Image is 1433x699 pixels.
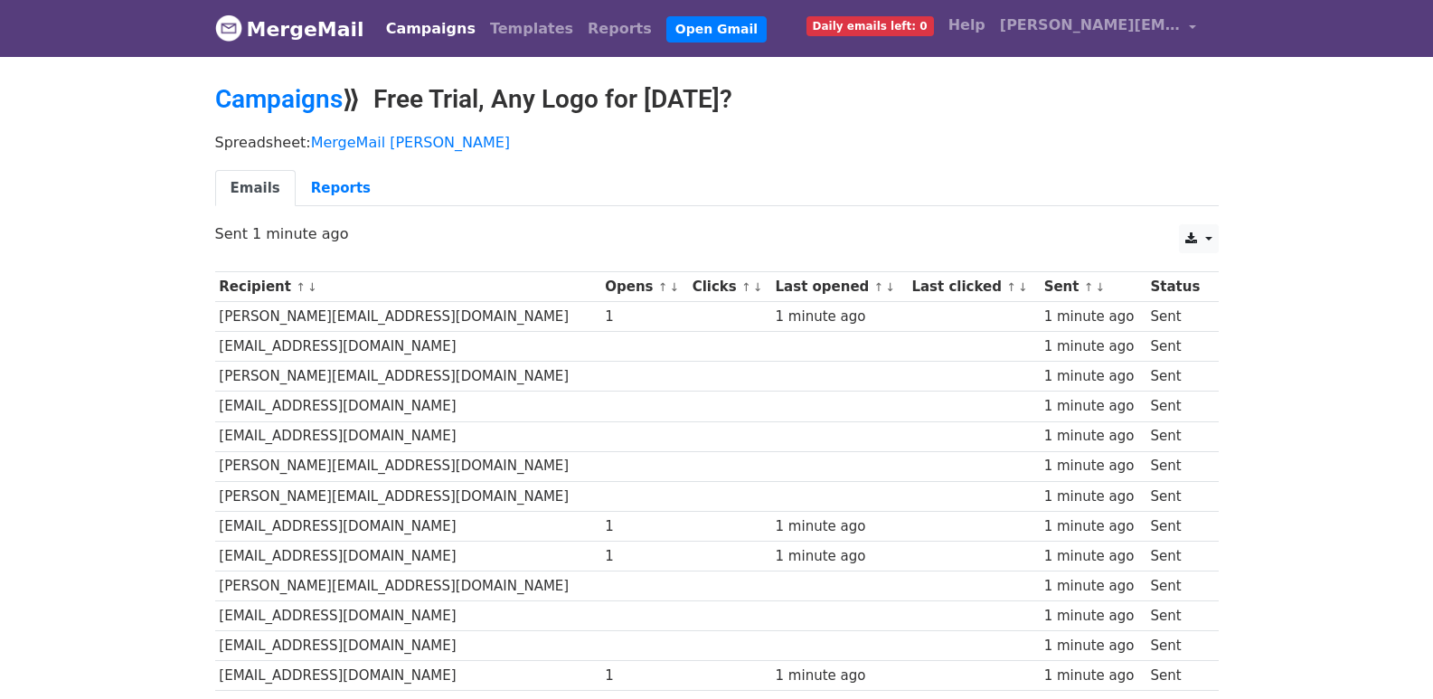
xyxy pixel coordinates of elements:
a: ↓ [753,280,763,294]
td: Sent [1146,481,1209,511]
td: [EMAIL_ADDRESS][DOMAIN_NAME] [215,661,601,691]
a: MergeMail [215,10,364,48]
a: ↑ [1084,280,1094,294]
div: 1 minute ago [776,546,903,567]
td: Sent [1146,661,1209,691]
td: Sent [1146,451,1209,481]
div: 1 minute ago [1044,307,1142,327]
a: ↓ [669,280,679,294]
a: Help [941,7,993,43]
td: [PERSON_NAME][EMAIL_ADDRESS][DOMAIN_NAME] [215,302,601,332]
td: [PERSON_NAME][EMAIL_ADDRESS][DOMAIN_NAME] [215,451,601,481]
a: ↑ [874,280,884,294]
div: 1 minute ago [776,307,903,327]
td: [PERSON_NAME][EMAIL_ADDRESS][DOMAIN_NAME] [215,362,601,392]
th: Status [1146,272,1209,302]
td: [EMAIL_ADDRESS][DOMAIN_NAME] [215,392,601,421]
span: Daily emails left: 0 [806,16,934,36]
a: ↑ [658,280,668,294]
td: Sent [1146,571,1209,601]
td: Sent [1146,631,1209,661]
td: [EMAIL_ADDRESS][DOMAIN_NAME] [215,332,601,362]
div: 1 [605,546,684,567]
th: Last opened [771,272,908,302]
div: 1 [605,516,684,537]
a: ↑ [741,280,751,294]
a: Campaigns [379,11,483,47]
div: 1 minute ago [1044,456,1142,477]
div: 1 minute ago [1044,636,1142,656]
p: Sent 1 minute ago [215,224,1219,243]
a: Templates [483,11,580,47]
a: ↓ [1095,280,1105,294]
a: Open Gmail [666,16,767,43]
td: [EMAIL_ADDRESS][DOMAIN_NAME] [215,541,601,571]
div: 1 minute ago [1044,666,1142,686]
a: ↓ [307,280,317,294]
th: Last clicked [908,272,1040,302]
td: Sent [1146,601,1209,631]
div: 1 minute ago [1044,336,1142,357]
td: Sent [1146,541,1209,571]
td: Sent [1146,332,1209,362]
td: [EMAIL_ADDRESS][DOMAIN_NAME] [215,631,601,661]
a: MergeMail [PERSON_NAME] [311,134,510,151]
div: 1 minute ago [1044,426,1142,447]
div: 1 minute ago [1044,396,1142,417]
th: Recipient [215,272,601,302]
a: Reports [296,170,386,207]
div: 1 [605,307,684,327]
td: [EMAIL_ADDRESS][DOMAIN_NAME] [215,511,601,541]
td: [PERSON_NAME][EMAIL_ADDRESS][DOMAIN_NAME] [215,481,601,511]
span: [PERSON_NAME][EMAIL_ADDRESS][DOMAIN_NAME] [1000,14,1181,36]
div: 1 minute ago [1044,516,1142,537]
a: [PERSON_NAME][EMAIL_ADDRESS][DOMAIN_NAME] [993,7,1204,50]
a: Campaigns [215,84,343,114]
p: Spreadsheet: [215,133,1219,152]
td: Sent [1146,302,1209,332]
td: Sent [1146,362,1209,392]
a: ↓ [1018,280,1028,294]
th: Sent [1040,272,1146,302]
div: 1 minute ago [1044,546,1142,567]
td: [PERSON_NAME][EMAIL_ADDRESS][DOMAIN_NAME] [215,571,601,601]
td: [EMAIL_ADDRESS][DOMAIN_NAME] [215,421,601,451]
td: Sent [1146,511,1209,541]
a: Emails [215,170,296,207]
a: ↑ [1006,280,1016,294]
div: 1 minute ago [776,666,903,686]
img: MergeMail logo [215,14,242,42]
a: ↑ [296,280,306,294]
div: 1 minute ago [1044,576,1142,597]
div: 1 minute ago [776,516,903,537]
td: [EMAIL_ADDRESS][DOMAIN_NAME] [215,601,601,631]
th: Opens [600,272,687,302]
div: 1 [605,666,684,686]
th: Clicks [688,272,771,302]
h2: ⟫ Free Trial, Any Logo for [DATE]? [215,84,1219,115]
a: Reports [580,11,659,47]
a: ↓ [885,280,895,294]
div: 1 minute ago [1044,366,1142,387]
div: 1 minute ago [1044,486,1142,507]
td: Sent [1146,421,1209,451]
td: Sent [1146,392,1209,421]
a: Daily emails left: 0 [799,7,941,43]
div: 1 minute ago [1044,606,1142,627]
